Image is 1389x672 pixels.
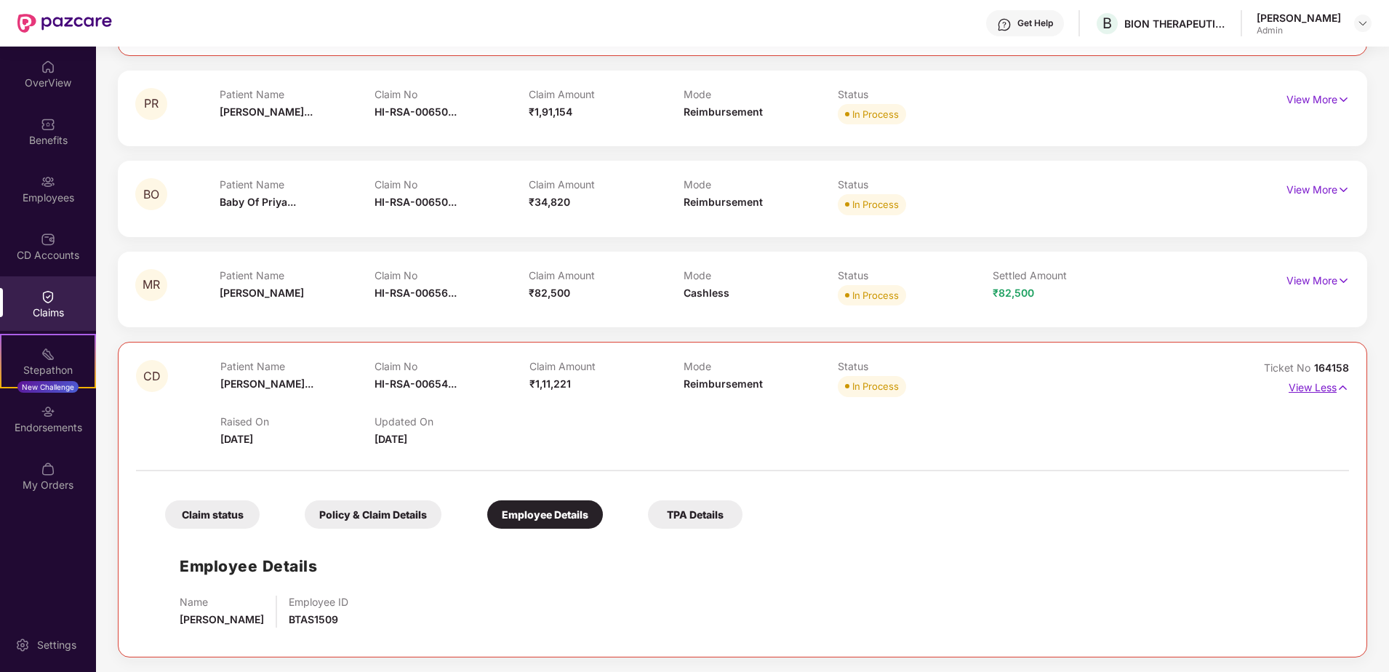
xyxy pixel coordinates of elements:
div: In Process [852,379,899,393]
img: svg+xml;base64,PHN2ZyBpZD0iRW1wbG95ZWVzIiB4bWxucz0iaHR0cDovL3d3dy53My5vcmcvMjAwMC9zdmciIHdpZHRoPS... [41,174,55,188]
p: View More [1286,178,1350,198]
p: Mode [684,360,838,372]
div: In Process [852,107,899,121]
span: MR [143,279,160,291]
p: Patient Name [220,178,375,191]
div: In Process [852,288,899,303]
p: Claim No [375,269,529,281]
div: Policy & Claim Details [305,500,441,529]
p: View Less [1289,376,1349,396]
img: svg+xml;base64,PHN2ZyBpZD0iRHJvcGRvd24tMzJ4MzIiIHhtbG5zPSJodHRwOi8vd3d3LnczLm9yZy8yMDAwL3N2ZyIgd2... [1357,17,1369,29]
span: BO [143,188,159,201]
img: New Pazcare Logo [17,14,112,33]
p: Claim No [375,178,529,191]
p: Settled Amount [993,269,1148,281]
div: Claim status [165,500,260,529]
div: In Process [852,197,899,212]
p: Raised On [220,415,375,428]
img: svg+xml;base64,PHN2ZyB4bWxucz0iaHR0cDovL3d3dy53My5vcmcvMjAwMC9zdmciIHdpZHRoPSIyMSIgaGVpZ2h0PSIyMC... [41,346,55,361]
span: Baby Of Priya... [220,196,296,208]
img: svg+xml;base64,PHN2ZyBpZD0iSG9tZSIgeG1sbnM9Imh0dHA6Ly93d3cudzMub3JnLzIwMDAvc3ZnIiB3aWR0aD0iMjAiIG... [41,59,55,73]
div: BION THERAPEUTICS ([GEOGRAPHIC_DATA]) PRIVATE LIMITED [1124,17,1226,31]
p: Claim Amount [529,178,684,191]
p: Status [838,360,992,372]
p: Updated On [375,415,529,428]
span: [PERSON_NAME]... [220,377,313,390]
span: ₹82,500 [993,287,1034,299]
p: Patient Name [220,88,375,100]
span: [PERSON_NAME] [220,287,304,299]
img: svg+xml;base64,PHN2ZyBpZD0iRW5kb3JzZW1lbnRzIiB4bWxucz0iaHR0cDovL3d3dy53My5vcmcvMjAwMC9zdmciIHdpZH... [41,404,55,418]
span: [DATE] [220,433,253,445]
p: Patient Name [220,360,375,372]
div: Admin [1257,25,1341,36]
img: svg+xml;base64,PHN2ZyB4bWxucz0iaHR0cDovL3d3dy53My5vcmcvMjAwMC9zdmciIHdpZHRoPSIxNyIgaGVpZ2h0PSIxNy... [1337,273,1350,289]
p: View More [1286,269,1350,289]
p: Mode [684,88,838,100]
span: CD [143,370,161,383]
div: TPA Details [648,500,742,529]
p: Status [838,178,993,191]
p: Claim Amount [529,360,684,372]
span: ₹1,91,154 [529,105,572,118]
span: BTAS1509 [289,613,338,625]
span: [DATE] [375,433,407,445]
p: Claim No [375,88,529,100]
div: [PERSON_NAME] [1257,11,1341,25]
p: Claim Amount [529,269,684,281]
span: HI-RSA-00650... [375,196,457,208]
div: Get Help [1017,17,1053,29]
p: Claim Amount [529,88,684,100]
span: ₹34,820 [529,196,570,208]
span: [PERSON_NAME] [180,613,264,625]
p: Mode [684,269,838,281]
img: svg+xml;base64,PHN2ZyBpZD0iSGVscC0zMngzMiIgeG1sbnM9Imh0dHA6Ly93d3cudzMub3JnLzIwMDAvc3ZnIiB3aWR0aD... [997,17,1012,32]
img: svg+xml;base64,PHN2ZyB4bWxucz0iaHR0cDovL3d3dy53My5vcmcvMjAwMC9zdmciIHdpZHRoPSIxNyIgaGVpZ2h0PSIxNy... [1337,380,1349,396]
span: ₹1,11,221 [529,377,571,390]
div: Stepathon [1,362,95,377]
span: ₹82,500 [529,287,570,299]
img: svg+xml;base64,PHN2ZyBpZD0iQmVuZWZpdHMiIHhtbG5zPSJodHRwOi8vd3d3LnczLm9yZy8yMDAwL3N2ZyIgd2lkdGg9Ij... [41,116,55,131]
span: Cashless [684,287,729,299]
p: Patient Name [220,269,375,281]
img: svg+xml;base64,PHN2ZyB4bWxucz0iaHR0cDovL3d3dy53My5vcmcvMjAwMC9zdmciIHdpZHRoPSIxNyIgaGVpZ2h0PSIxNy... [1337,92,1350,108]
p: Employee ID [289,596,348,608]
h1: Employee Details [180,554,317,578]
img: svg+xml;base64,PHN2ZyBpZD0iU2V0dGluZy0yMHgyMCIgeG1sbnM9Imh0dHA6Ly93d3cudzMub3JnLzIwMDAvc3ZnIiB3aW... [15,637,30,652]
span: [PERSON_NAME]... [220,105,313,118]
p: Mode [684,178,838,191]
span: B [1102,15,1112,32]
span: PR [144,97,159,110]
div: Settings [33,637,81,652]
p: Status [838,269,993,281]
span: HI-RSA-00654... [375,377,457,390]
div: Employee Details [487,500,603,529]
p: View More [1286,88,1350,108]
span: Ticket No [1264,361,1314,374]
p: Name [180,596,264,608]
img: svg+xml;base64,PHN2ZyBpZD0iQ2xhaW0iIHhtbG5zPSJodHRwOi8vd3d3LnczLm9yZy8yMDAwL3N2ZyIgd2lkdGg9IjIwIi... [41,289,55,303]
span: 164158 [1314,361,1349,374]
img: svg+xml;base64,PHN2ZyBpZD0iQ0RfQWNjb3VudHMiIGRhdGEtbmFtZT0iQ0QgQWNjb3VudHMiIHhtbG5zPSJodHRwOi8vd3... [41,231,55,246]
img: svg+xml;base64,PHN2ZyB4bWxucz0iaHR0cDovL3d3dy53My5vcmcvMjAwMC9zdmciIHdpZHRoPSIxNyIgaGVpZ2h0PSIxNy... [1337,182,1350,198]
span: Reimbursement [684,196,763,208]
span: HI-RSA-00650... [375,105,457,118]
span: Reimbursement [684,105,763,118]
img: svg+xml;base64,PHN2ZyBpZD0iTXlfT3JkZXJzIiBkYXRhLW5hbWU9Ik15IE9yZGVycyIgeG1sbnM9Imh0dHA6Ly93d3cudz... [41,461,55,476]
div: New Challenge [17,381,79,393]
span: Reimbursement [684,377,763,390]
p: Status [838,88,993,100]
span: HI-RSA-00656... [375,287,457,299]
p: Claim No [375,360,529,372]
